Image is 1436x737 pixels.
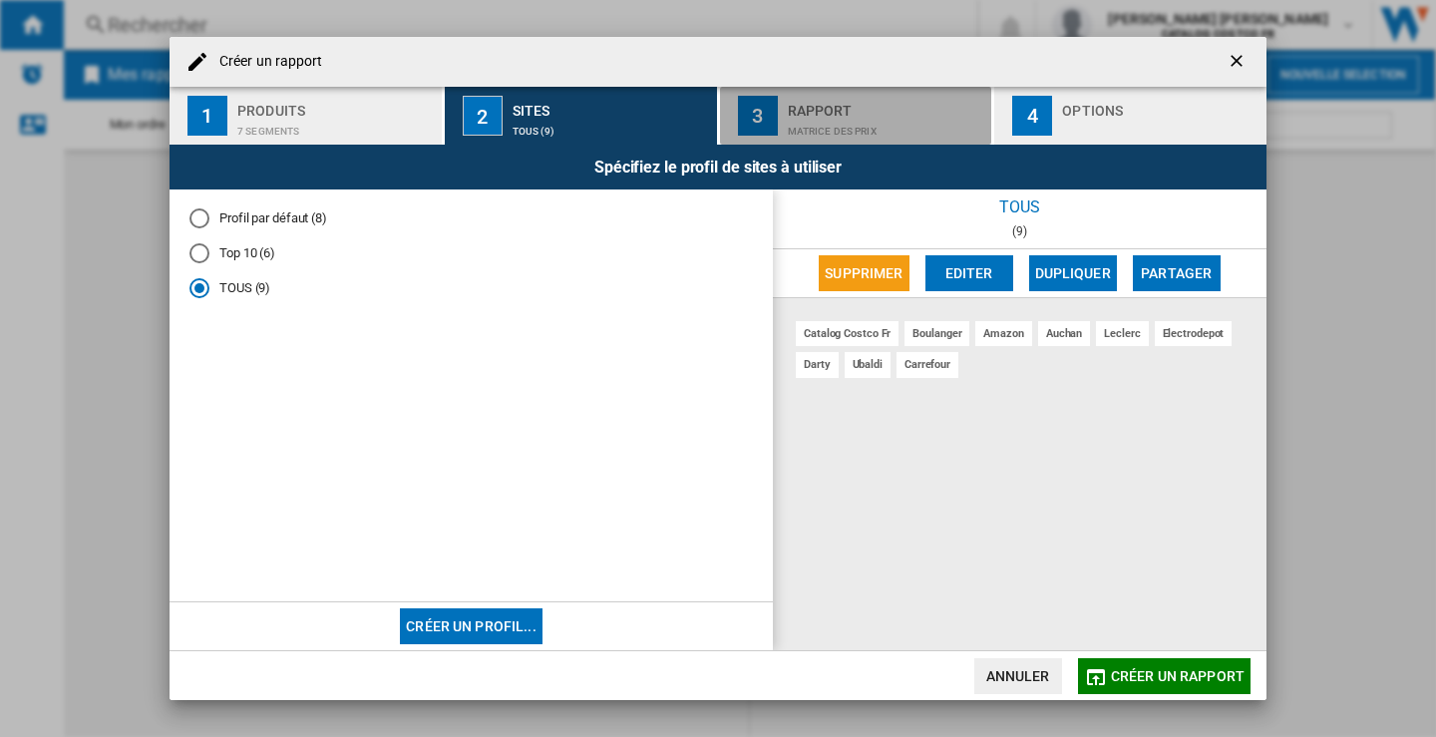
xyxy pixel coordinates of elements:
[1038,321,1090,346] div: auchan
[788,95,984,116] div: Rapport
[189,278,753,297] md-radio-button: TOUS (9)
[720,87,994,145] button: 3 Rapport Matrice des prix
[513,95,709,116] div: Sites
[974,658,1062,694] button: Annuler
[189,209,753,228] md-radio-button: Profil par défaut (8)
[187,96,227,136] div: 1
[796,352,839,377] div: darty
[994,87,1266,145] button: 4 Options
[1096,321,1148,346] div: leclerc
[796,321,898,346] div: catalog costco fr
[773,189,1266,224] div: TOUS
[738,96,778,136] div: 3
[1133,255,1221,291] button: Partager
[1219,42,1258,82] button: getI18NText('BUTTONS.CLOSE_DIALOG')
[897,352,958,377] div: carrefour
[170,145,1266,189] div: Spécifiez le profil de sites à utiliser
[209,52,323,72] h4: Créer un rapport
[1155,321,1233,346] div: electrodepot
[925,255,1013,291] button: Editer
[845,352,891,377] div: ubaldi
[1012,96,1052,136] div: 4
[1062,95,1258,116] div: Options
[975,321,1031,346] div: amazon
[445,87,719,145] button: 2 Sites TOUS (9)
[170,87,444,145] button: 1 Produits 7 segments
[237,95,434,116] div: Produits
[1111,668,1245,684] span: Créer un rapport
[773,224,1266,238] div: (9)
[237,116,434,137] div: 7 segments
[904,321,969,346] div: boulanger
[819,255,908,291] button: Supprimer
[1078,658,1251,694] button: Créer un rapport
[1227,51,1251,75] ng-md-icon: getI18NText('BUTTONS.CLOSE_DIALOG')
[189,244,753,263] md-radio-button: Top 10 (6)
[1029,255,1117,291] button: Dupliquer
[400,608,542,644] button: Créer un profil...
[513,116,709,137] div: TOUS (9)
[788,116,984,137] div: Matrice des prix
[463,96,503,136] div: 2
